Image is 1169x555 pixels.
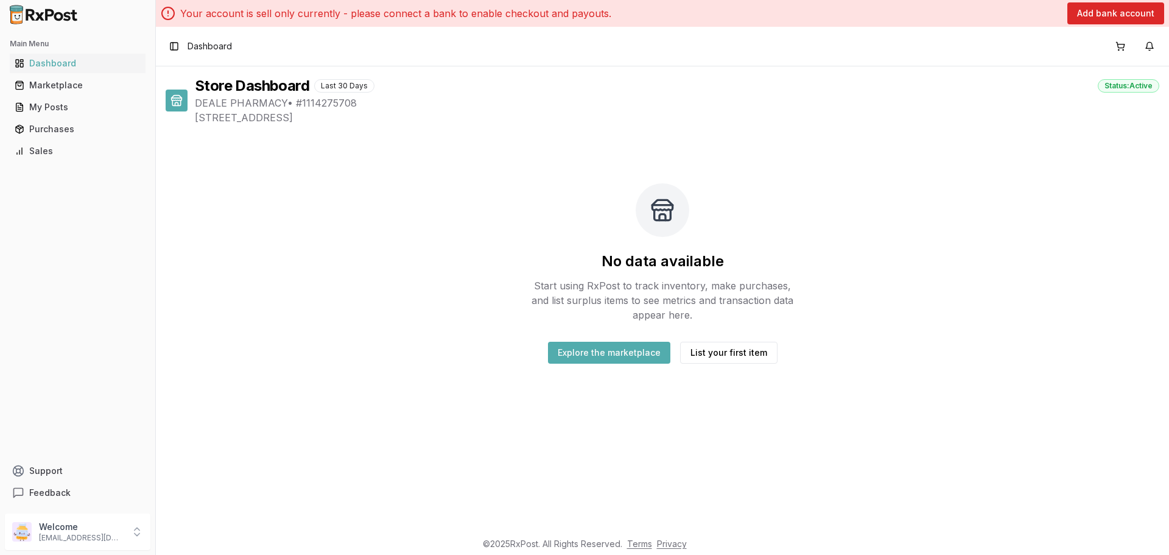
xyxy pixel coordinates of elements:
div: Status: Active [1098,79,1159,93]
p: [EMAIL_ADDRESS][DOMAIN_NAME] [39,533,124,543]
span: [STREET_ADDRESS] [195,110,1159,125]
h2: Main Menu [10,39,146,49]
button: Marketplace [5,76,150,95]
a: Purchases [10,118,146,140]
a: Terms [627,539,652,549]
p: Your account is sell only currently - please connect a bank to enable checkout and payouts. [180,6,611,21]
button: Dashboard [5,54,150,73]
button: Sales [5,141,150,161]
span: Feedback [29,487,71,499]
div: My Posts [15,101,141,113]
h2: No data available [602,252,724,271]
button: List your first item [680,342,778,364]
a: My Posts [10,96,146,118]
img: RxPost Logo [5,5,83,24]
div: Sales [15,145,141,157]
a: Sales [10,140,146,162]
div: Last 30 Days [314,79,374,93]
button: Add bank account [1067,2,1164,24]
h1: Store Dashboard [195,76,309,96]
button: My Posts [5,97,150,117]
p: Start using RxPost to track inventory, make purchases, and list surplus items to see metrics and ... [526,278,799,322]
p: Welcome [39,521,124,533]
span: DEALE PHARMACY • # 1114275708 [195,96,1159,110]
span: Dashboard [188,40,232,52]
button: Support [5,460,150,482]
img: User avatar [12,522,32,542]
a: Privacy [657,539,687,549]
button: Feedback [5,482,150,504]
a: Marketplace [10,74,146,96]
a: Dashboard [10,52,146,74]
button: Purchases [5,119,150,139]
div: Dashboard [15,57,141,69]
div: Purchases [15,123,141,135]
div: Marketplace [15,79,141,91]
nav: breadcrumb [188,40,232,52]
button: Explore the marketplace [548,342,670,364]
